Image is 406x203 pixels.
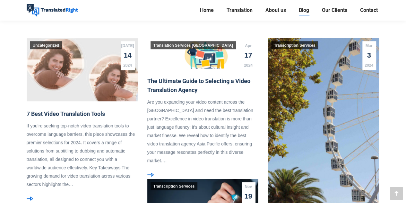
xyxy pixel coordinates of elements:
[121,42,134,50] span: [DATE]
[151,41,236,49] a: Translation Services [GEOGRAPHIC_DATA]
[244,183,252,190] span: Nov
[362,41,376,70] a: Mar32024
[366,50,371,60] span: 3
[271,41,318,49] a: Transcription Services
[147,78,250,93] a: The Ultimate Guide to Selecting a Video Translation Agency
[123,50,132,60] span: 14
[244,50,253,60] span: 17
[244,191,253,201] span: 19
[245,42,252,50] span: Apr
[299,7,309,14] span: Blog
[121,41,134,70] a: [DATE]142024
[30,41,62,49] a: Uncategorized
[123,61,132,69] span: 2024
[360,7,378,14] span: Contact
[227,7,253,14] span: Translation
[147,173,154,180] a: Read more about The Ultimate Guide to Selecting a Video Translation Agency
[297,6,311,15] a: Blog
[320,6,349,15] a: Our Clients
[151,182,198,190] a: Transcription Services
[242,41,255,70] a: Apr172024
[358,6,380,15] a: Contact
[27,4,78,17] img: Translated Right
[200,7,214,14] span: Home
[225,6,255,15] a: Translation
[198,6,216,15] a: Home
[364,61,374,69] span: 2024
[27,110,105,117] a: 7 Best Video Translation Tools
[365,42,373,50] span: Mar
[263,6,288,15] a: About us
[244,61,253,69] span: 2024
[265,7,286,14] span: About us
[322,7,347,14] span: Our Clients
